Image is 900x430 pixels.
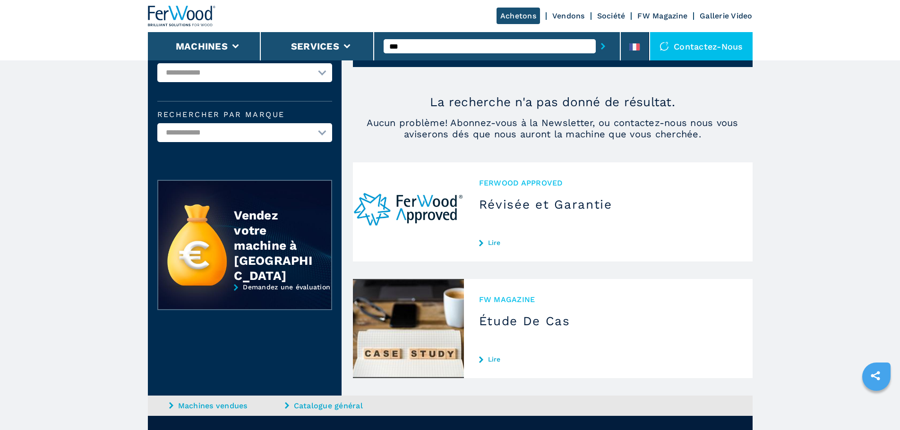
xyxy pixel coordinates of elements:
[660,42,669,51] img: Contactez-nous
[864,364,887,388] a: sharethis
[291,41,339,52] button: Services
[637,11,687,20] a: FW Magazine
[497,8,540,24] a: Achetons
[353,94,753,110] p: La recherche n'a pas donné de résultat.
[169,400,283,411] a: Machines vendues
[148,6,216,26] img: Ferwood
[700,11,753,20] a: Gallerie Video
[176,41,228,52] button: Machines
[860,388,893,423] iframe: Chat
[552,11,585,20] a: Vendons
[479,294,737,305] span: FW MAGAZINE
[353,162,464,261] img: Révisée et Garantie
[285,400,398,411] a: Catalogue général
[353,117,753,140] span: Aucun problème! Abonnez-vous à la Newsletter, ou contactez-nous nous vous aviserons dés que nous ...
[479,355,737,363] a: Lire
[479,177,737,188] span: Ferwood Approved
[234,208,312,283] div: Vendez votre machine à [GEOGRAPHIC_DATA]
[479,313,737,329] h3: Étude De Cas
[479,197,737,212] h3: Révisée et Garantie
[353,279,464,378] img: Étude De Cas
[157,111,332,118] label: Rechercher par marque
[157,283,332,317] a: Demandez une évaluation
[479,239,737,246] a: Lire
[597,11,626,20] a: Société
[650,32,753,60] div: Contactez-nous
[596,35,610,57] button: submit-button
